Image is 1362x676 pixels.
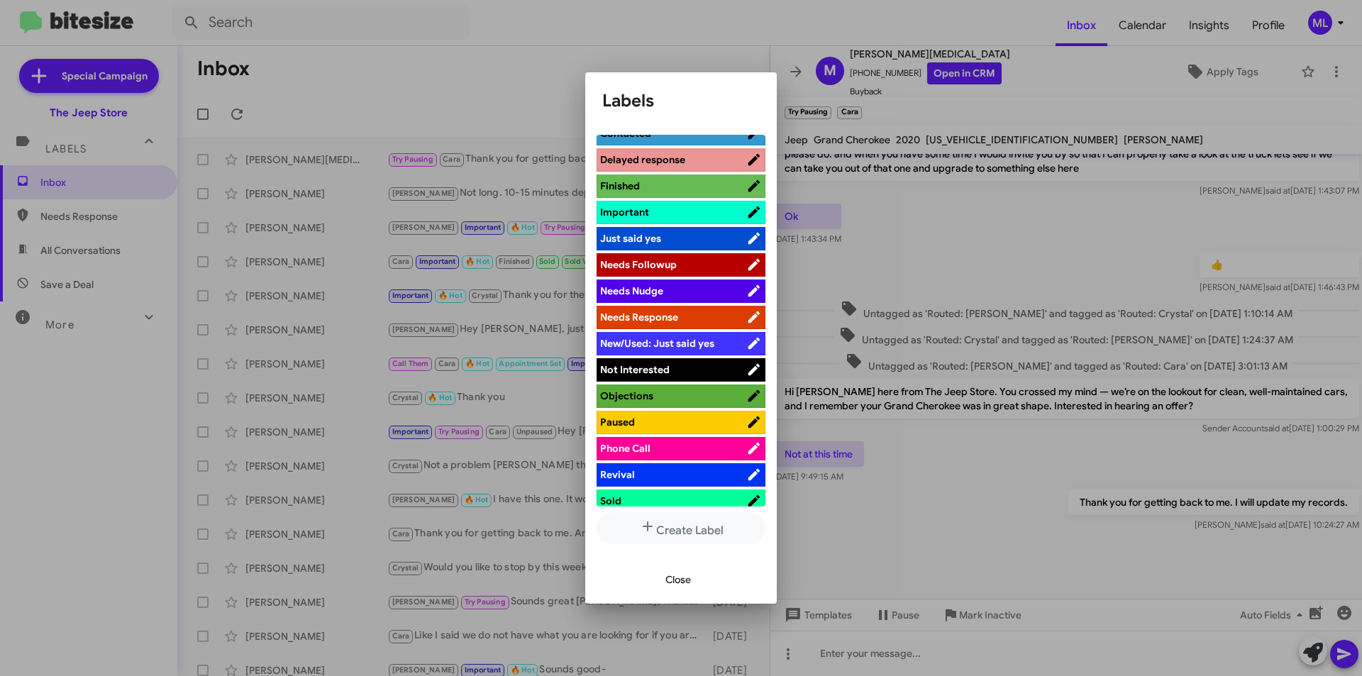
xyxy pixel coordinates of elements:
span: Important [600,206,649,218]
h1: Labels [602,89,760,112]
span: Finished [600,179,640,192]
span: Needs Nudge [600,284,663,297]
span: Revival [600,468,635,481]
span: New/Used: Just said yes [600,337,714,350]
span: Sold [600,494,621,507]
span: Not Interested [600,363,670,376]
span: Objections [600,389,653,402]
span: Just said yes [600,232,661,245]
span: Phone Call [600,442,650,455]
button: Close [654,567,702,592]
button: Create Label [597,512,765,544]
span: Delayed response [600,153,685,166]
span: Needs Followup [600,258,677,271]
span: Contacted [600,127,651,140]
span: Needs Response [600,311,678,323]
span: Close [665,567,691,592]
span: Paused [600,416,635,428]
